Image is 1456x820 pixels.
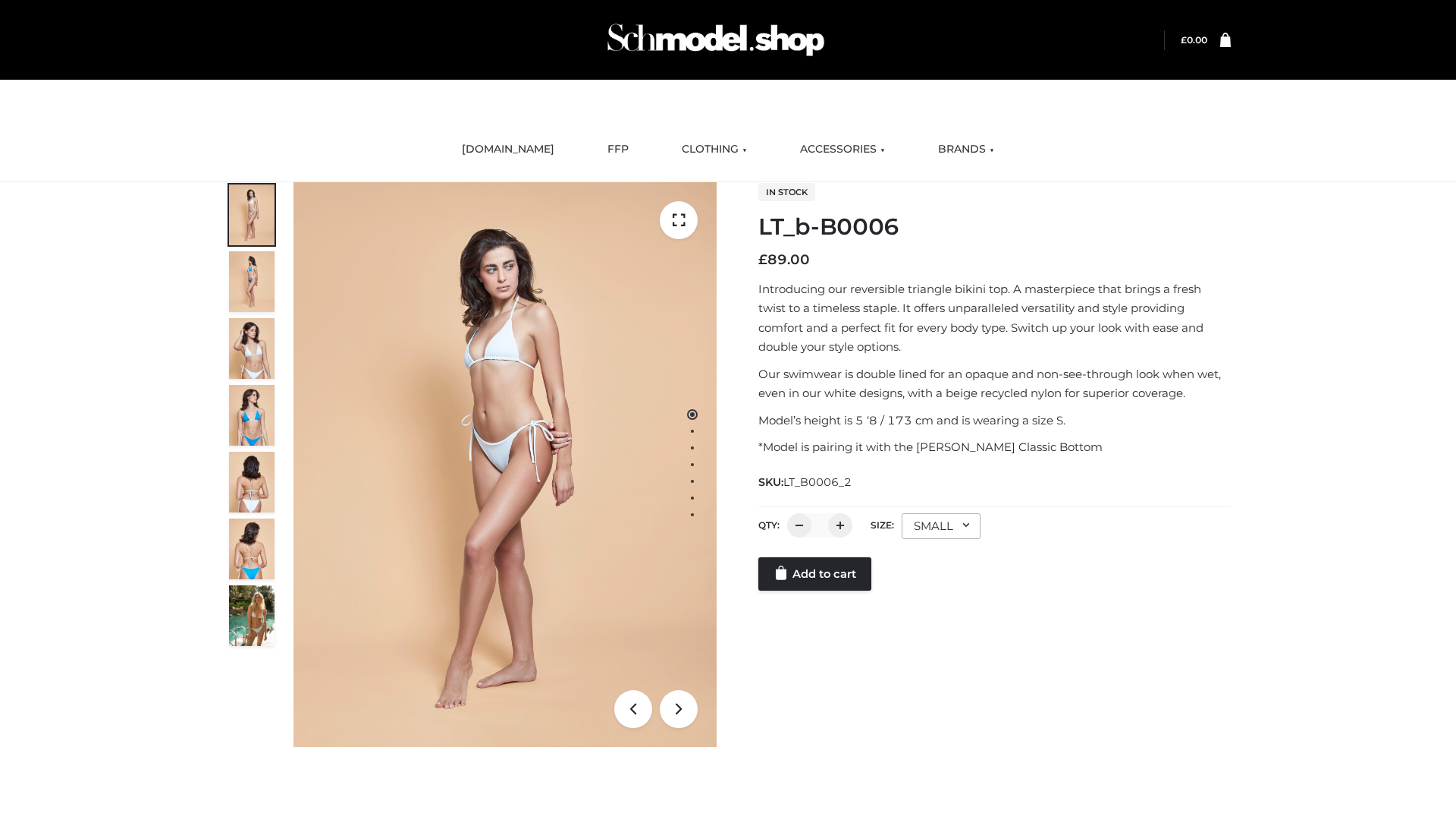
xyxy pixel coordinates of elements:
[758,213,1231,241] h1: LT_b-B0006
[758,473,853,491] span: SKU:
[596,133,640,166] a: FFP
[1181,34,1207,46] bdi: 0.00
[293,182,717,747] img: LT_b-B0006
[450,133,566,166] a: [DOMAIN_NAME]
[602,10,830,70] img: Schmodel Admin 964
[1181,34,1207,46] a: £0.00
[789,133,896,166] a: ACCESSORIES
[229,251,275,312] img: ArielClassicBikiniTop_CloudNine_AzureSky_OW114ECO_2-scaled.jpg
[871,519,894,531] label: Size:
[758,437,1231,457] p: *Model is pairing it with the [PERSON_NAME] Classic Bottom
[229,519,275,579] img: ArielClassicBikiniTop_CloudNine_AzureSky_OW114ECO_8-scaled.jpg
[758,251,767,268] span: £
[902,513,981,539] div: SMALL
[229,184,275,245] img: ArielClassicBikiniTop_CloudNine_AzureSky_OW114ECO_1-scaled.jpg
[758,557,871,591] a: Add to cart
[758,251,810,268] bdi: 89.00
[927,133,1006,166] a: BRANDS
[229,318,275,379] img: ArielClassicBikiniTop_CloudNine_AzureSky_OW114ECO_3-scaled.jpg
[229,452,275,512] img: ArielClassicBikiniTop_CloudNine_AzureSky_OW114ECO_7-scaled.jpg
[783,475,852,489] span: LT_B0006_2
[1181,34,1187,46] span: £
[670,133,758,166] a: CLOTHING
[229,385,275,446] img: ArielClassicBikiniTop_CloudNine_AzureSky_OW114ECO_4-scaled.jpg
[758,364,1231,403] p: Our swimwear is double lined for an opaque and non-see-through look when wet, even in our white d...
[758,279,1231,357] p: Introducing our reversible triangle bikini top. A masterpiece that brings a fresh twist to a time...
[758,411,1231,430] p: Model’s height is 5 ‘8 / 173 cm and is wearing a size S.
[229,585,275,646] img: Arieltop_CloudNine_AzureSky2.jpg
[758,519,780,531] label: QTY:
[758,183,815,201] span: In stock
